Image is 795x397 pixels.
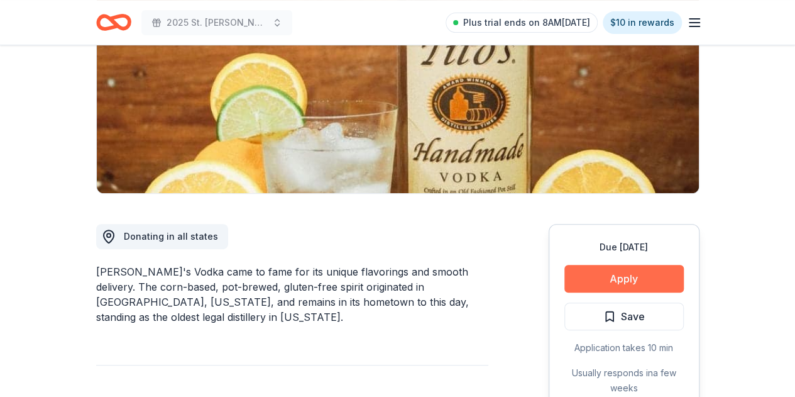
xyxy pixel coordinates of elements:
span: Plus trial ends on 8AM[DATE] [463,15,590,30]
span: Donating in all states [124,231,218,242]
div: Due [DATE] [564,240,684,255]
button: Apply [564,265,684,293]
div: [PERSON_NAME]'s Vodka came to fame for its unique flavorings and smooth delivery. The corn-based,... [96,264,488,325]
button: 2025 St. [PERSON_NAME] Auction [141,10,292,35]
div: Usually responds in a few weeks [564,366,684,396]
a: Home [96,8,131,37]
span: Save [621,308,645,325]
a: $10 in rewards [603,11,682,34]
a: Plus trial ends on 8AM[DATE] [446,13,598,33]
button: Save [564,303,684,330]
div: Application takes 10 min [564,340,684,355]
span: 2025 St. [PERSON_NAME] Auction [167,15,267,30]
